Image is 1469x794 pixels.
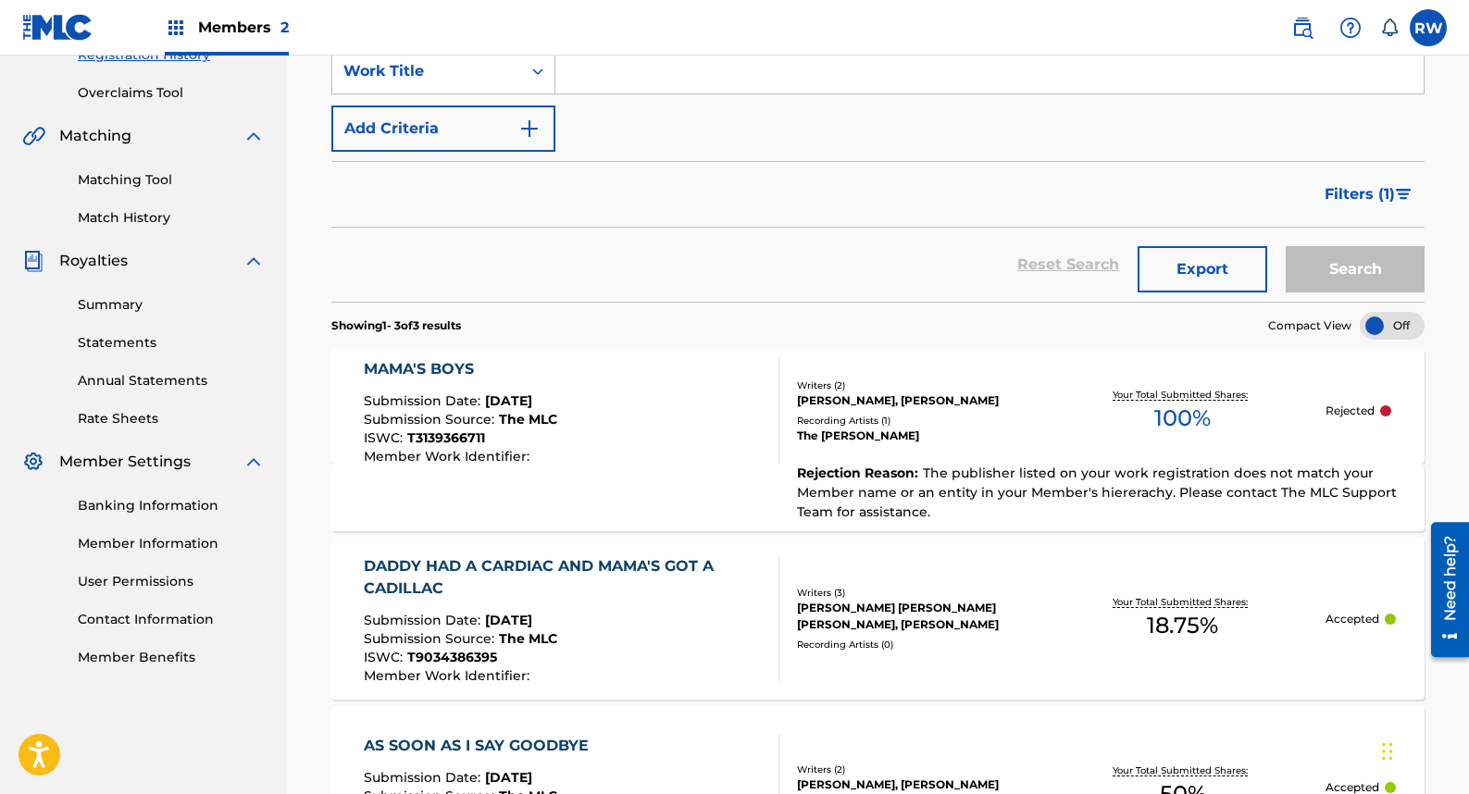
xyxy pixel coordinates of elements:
a: Statements [78,333,265,353]
img: Royalties [22,250,44,272]
span: Member Work Identifier : [364,667,534,684]
span: Submission Source : [364,411,499,428]
img: Matching [22,125,45,147]
span: Submission Date : [364,392,485,409]
span: Submission Source : [364,630,499,647]
div: Notifications [1380,19,1399,37]
a: Member Benefits [78,648,265,667]
span: T9034386395 [407,649,497,665]
span: ISWC : [364,649,407,665]
iframe: Chat Widget [1376,705,1469,794]
img: expand [243,125,265,147]
div: [PERSON_NAME], [PERSON_NAME] [797,776,1039,793]
span: Royalties [59,250,128,272]
p: Your Total Submitted Shares: [1113,388,1252,402]
div: Writers ( 3 ) [797,586,1039,600]
span: 18.75 % [1147,609,1218,642]
img: Top Rightsholders [165,17,187,39]
a: Summary [78,295,265,315]
span: Member Settings [59,451,191,473]
a: Match History [78,208,265,228]
span: 100 % [1154,402,1211,435]
span: 2 [280,19,289,36]
img: expand [243,250,265,272]
img: MLC Logo [22,14,93,41]
span: The publisher listed on your work registration does not match your Member name or an entity in yo... [797,465,1397,520]
img: filter [1396,189,1412,200]
img: search [1291,17,1313,39]
img: Member Settings [22,451,44,473]
span: The MLC [499,630,557,647]
div: Help [1332,9,1369,46]
span: [DATE] [485,392,532,409]
span: [DATE] [485,612,532,628]
a: Rate Sheets [78,409,265,428]
div: Writers ( 2 ) [797,378,1039,392]
form: Search Form [331,48,1425,302]
div: Recording Artists ( 0 ) [797,638,1039,651]
p: Your Total Submitted Shares: [1113,763,1252,777]
div: User Menu [1410,9,1447,46]
button: Add Criteria [331,105,555,152]
span: Rejection Reason : [797,465,923,481]
div: AS SOON AS I SAY GOODBYE [364,735,598,757]
p: Your Total Submitted Shares: [1113,595,1252,609]
a: Public Search [1284,9,1321,46]
div: Writers ( 2 ) [797,763,1039,776]
span: Submission Date : [364,769,485,786]
div: The [PERSON_NAME] [797,428,1039,444]
div: Recording Artists ( 1 ) [797,414,1039,428]
span: Compact View [1268,317,1351,334]
a: Matching Tool [78,170,265,190]
a: MAMA'S BOYSSubmission Date:[DATE]Submission Source:The MLCISWC:T3139366711Member Work Identifier:... [331,349,1425,531]
a: Member Information [78,534,265,553]
a: User Permissions [78,572,265,591]
div: Drag [1382,724,1393,779]
a: Annual Statements [78,371,265,391]
a: Overclaims Tool [78,83,265,103]
img: 9d2ae6d4665cec9f34b9.svg [518,118,541,140]
span: T3139366711 [407,429,485,446]
span: Submission Date : [364,612,485,628]
a: DADDY HAD A CARDIAC AND MAMA'S GOT A CADILLACSubmission Date:[DATE]Submission Source:The MLCISWC:... [331,538,1425,700]
div: [PERSON_NAME] [PERSON_NAME] [PERSON_NAME], [PERSON_NAME] [797,600,1039,633]
a: Contact Information [78,610,265,629]
div: MAMA'S BOYS [364,358,557,380]
a: Banking Information [78,496,265,515]
img: expand [243,451,265,473]
button: Filters (1) [1313,171,1425,217]
iframe: Resource Center [1417,515,1469,664]
span: Members [198,17,289,38]
span: The MLC [499,411,557,428]
span: Filters ( 1 ) [1325,183,1395,205]
div: DADDY HAD A CARDIAC AND MAMA'S GOT A CADILLAC [364,555,764,600]
span: Matching [59,125,131,147]
p: Showing 1 - 3 of 3 results [331,317,461,334]
span: [DATE] [485,769,532,786]
p: Rejected [1326,403,1375,419]
div: Work Title [343,60,510,82]
div: [PERSON_NAME], [PERSON_NAME] [797,392,1039,409]
img: help [1339,17,1362,39]
span: ISWC : [364,429,407,446]
p: Accepted [1326,611,1379,627]
button: Export [1138,246,1267,292]
span: Member Work Identifier : [364,448,534,465]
